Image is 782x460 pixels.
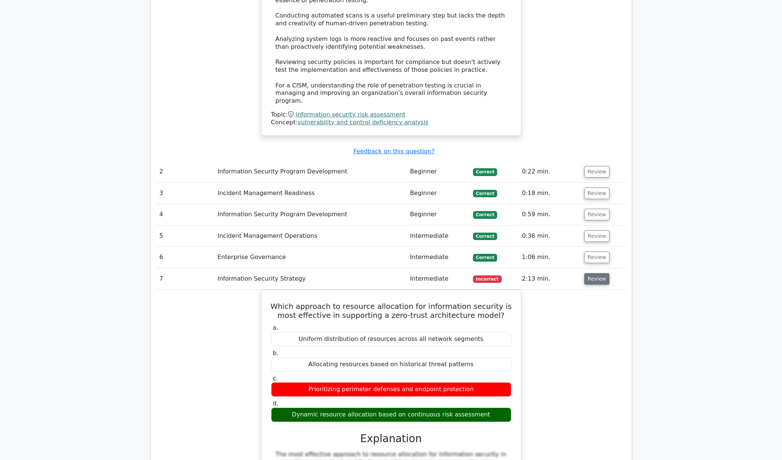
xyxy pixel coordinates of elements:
td: Incident Management Readiness [215,183,407,204]
button: Review [584,252,609,263]
td: 1:06 min. [519,247,581,268]
span: Correct [473,211,497,218]
td: 2 [157,161,215,182]
div: Topic: [271,111,511,119]
td: Information Security Program Development [215,204,407,225]
td: Intermediate [407,247,470,268]
span: Correct [473,254,497,261]
div: Concept: [271,119,511,127]
td: 5 [157,226,215,247]
td: 0:18 min. [519,183,581,204]
span: Correct [473,233,497,240]
td: Enterprise Governance [215,247,407,268]
div: Allocating resources based on historical threat patterns [271,357,511,372]
a: Feedback on this question? [353,148,434,155]
span: a. [273,324,279,331]
div: Dynamic resource allocation based on continuous risk assessment [271,408,511,422]
a: vulnerability and control deficiency analysis [297,119,428,126]
span: b. [273,349,279,357]
td: Incident Management Operations [215,226,407,247]
td: Information Security Strategy [215,268,407,290]
td: Information Security Program Development [215,161,407,182]
button: Review [584,188,609,199]
td: Intermediate [407,226,470,247]
td: Beginner [407,183,470,204]
td: 2:13 min. [519,268,581,290]
div: Uniform distribution of resources across all network segments [271,332,511,346]
td: 3 [157,183,215,204]
td: Beginner [407,204,470,225]
td: 0:59 min. [519,204,581,225]
button: Review [584,209,609,220]
span: c. [273,375,278,382]
span: Correct [473,190,497,197]
span: Incorrect [473,275,502,283]
td: Beginner [407,161,470,182]
td: Intermediate [407,268,470,290]
div: Prioritizing perimeter defenses and endpoint protection [271,382,511,397]
span: d. [273,400,279,407]
button: Review [584,230,609,242]
button: Review [584,273,609,285]
span: Correct [473,168,497,176]
h5: Which approach to resource allocation for information security is most effective in supporting a ... [270,302,512,320]
a: information security risk assessment [296,111,405,118]
td: 7 [157,268,215,290]
td: 0:36 min. [519,226,581,247]
button: Review [584,166,609,178]
h3: Explanation [276,432,507,445]
td: 6 [157,247,215,268]
td: 4 [157,204,215,225]
td: 0:22 min. [519,161,581,182]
